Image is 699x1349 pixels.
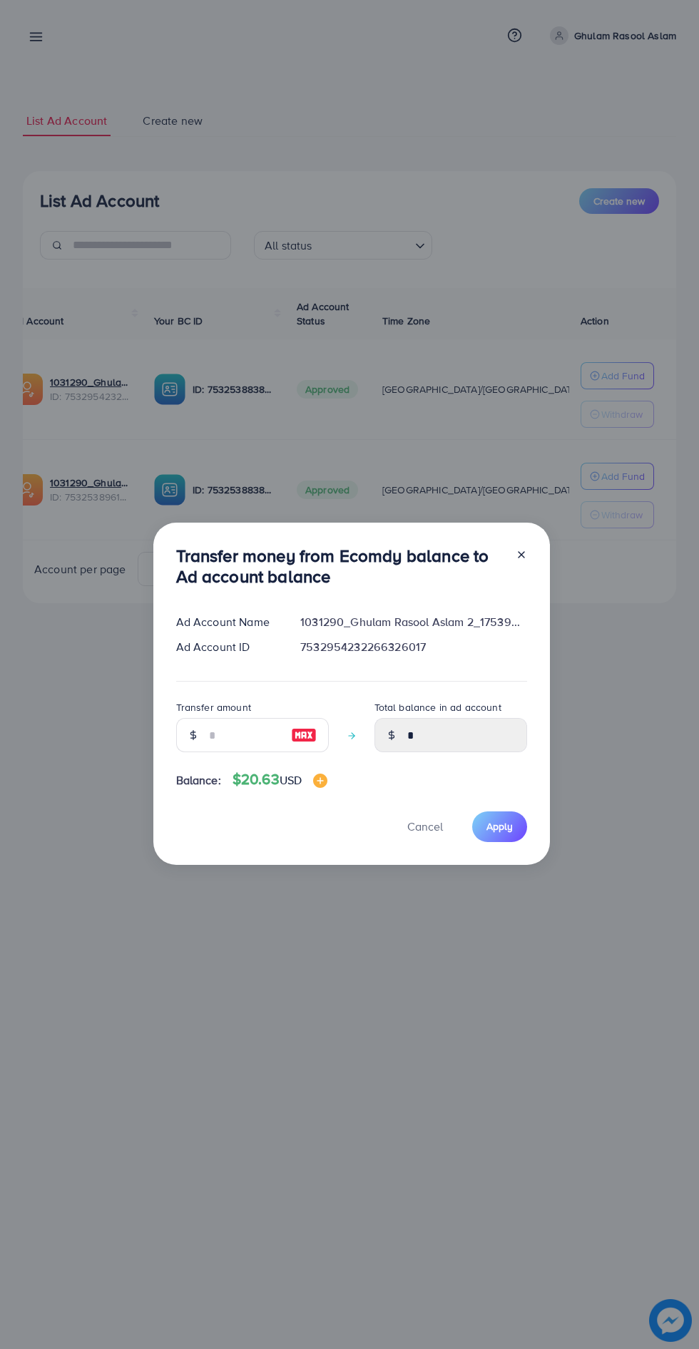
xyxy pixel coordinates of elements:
[472,811,527,842] button: Apply
[291,727,317,744] img: image
[289,639,538,655] div: 7532954232266326017
[407,819,443,834] span: Cancel
[374,700,501,714] label: Total balance in ad account
[176,772,221,789] span: Balance:
[486,819,513,833] span: Apply
[389,811,461,842] button: Cancel
[176,700,251,714] label: Transfer amount
[176,545,504,587] h3: Transfer money from Ecomdy balance to Ad account balance
[165,614,290,630] div: Ad Account Name
[289,614,538,630] div: 1031290_Ghulam Rasool Aslam 2_1753902599199
[313,774,327,788] img: image
[165,639,290,655] div: Ad Account ID
[233,771,327,789] h4: $20.63
[280,772,302,788] span: USD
